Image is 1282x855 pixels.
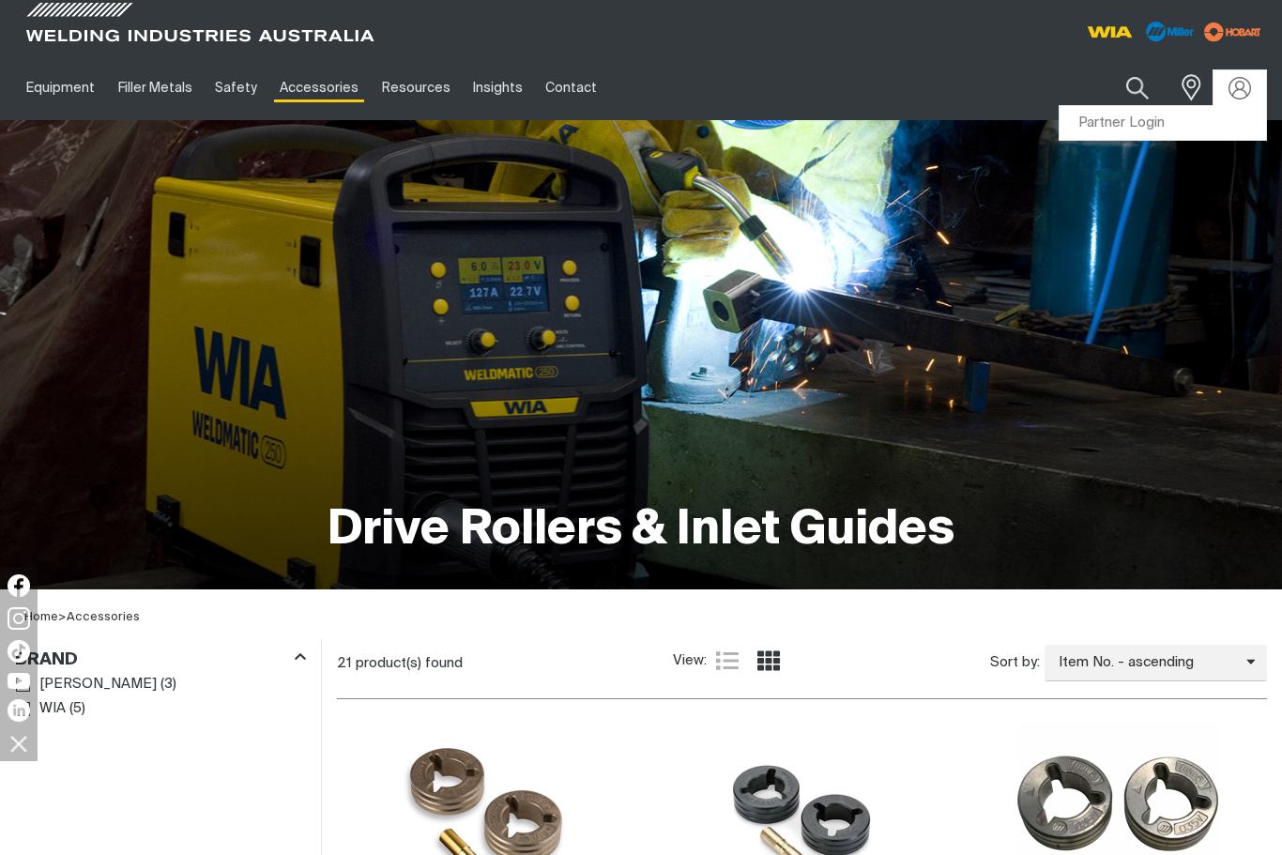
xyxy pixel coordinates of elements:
[67,611,140,623] a: Accessories
[39,674,157,695] span: [PERSON_NAME]
[16,696,66,722] a: WIA
[534,55,608,120] a: Contact
[1198,18,1267,46] img: miller
[8,607,30,630] img: Instagram
[16,672,157,697] a: [PERSON_NAME]
[24,611,58,623] a: Home
[8,699,30,722] img: LinkedIn
[160,674,176,695] span: ( 3 )
[337,639,1268,687] section: Product list controls
[462,55,534,120] a: Insights
[337,654,674,673] div: 21
[15,55,106,120] a: Equipment
[268,55,370,120] a: Accessories
[990,652,1040,674] span: Sort by:
[8,640,30,663] img: TikTok
[15,639,306,723] aside: Filters
[15,55,954,120] nav: Main
[356,656,463,670] span: product(s) found
[8,673,30,689] img: YouTube
[8,574,30,597] img: Facebook
[39,698,66,720] span: WIA
[716,649,739,672] a: List view
[1045,652,1246,674] span: Item No. - ascending
[16,672,305,722] ul: Brand
[204,55,268,120] a: Safety
[106,55,203,120] a: Filler Metals
[371,55,462,120] a: Resources
[69,698,85,720] span: ( 5 )
[3,727,35,759] img: hide socials
[673,650,707,672] span: View:
[15,649,78,671] h3: Brand
[328,500,954,561] h1: Drive Rollers & Inlet Guides
[1106,66,1169,110] button: Search products
[58,611,67,623] span: >
[1060,106,1266,141] a: Partner Login
[1082,66,1169,110] input: Product name or item number...
[15,646,306,671] div: Brand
